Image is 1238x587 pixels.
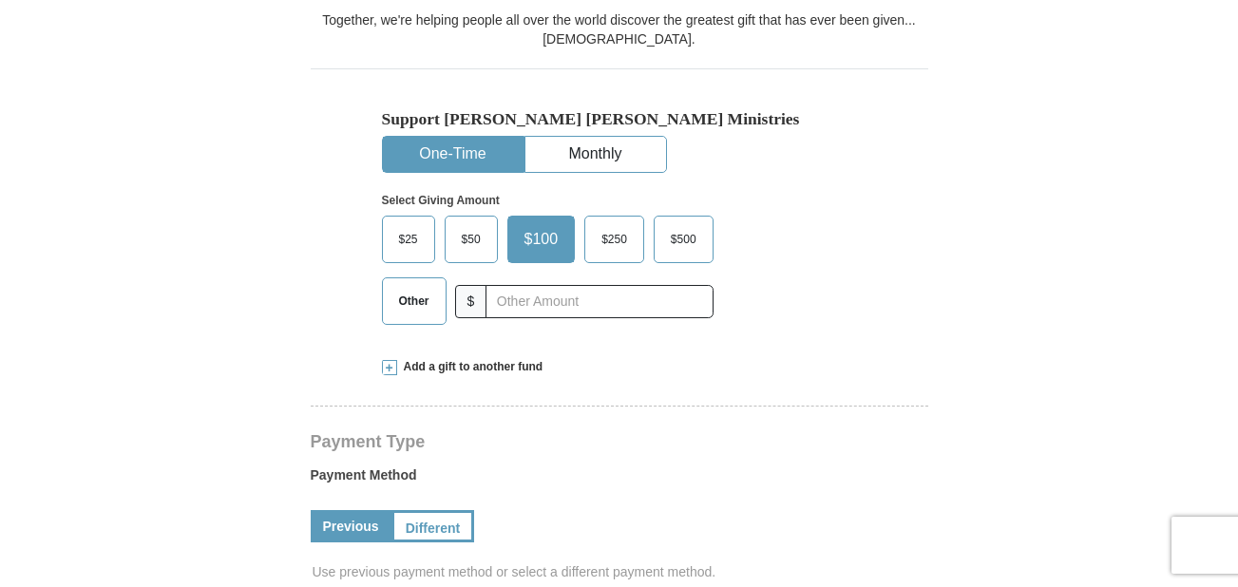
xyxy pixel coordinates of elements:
[391,510,475,542] a: Different
[455,285,487,318] span: $
[661,225,706,254] span: $500
[515,225,568,254] span: $100
[390,225,428,254] span: $25
[525,137,666,172] button: Monthly
[397,359,543,375] span: Add a gift to another fund
[311,10,928,48] div: Together, we're helping people all over the world discover the greatest gift that has ever been g...
[383,137,524,172] button: One-Time
[382,194,500,207] strong: Select Giving Amount
[452,225,490,254] span: $50
[311,434,928,449] h4: Payment Type
[390,287,439,315] span: Other
[313,562,930,581] span: Use previous payment method or select a different payment method.
[486,285,713,318] input: Other Amount
[592,225,637,254] span: $250
[311,465,928,494] label: Payment Method
[311,510,391,542] a: Previous
[382,109,857,129] h5: Support [PERSON_NAME] [PERSON_NAME] Ministries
